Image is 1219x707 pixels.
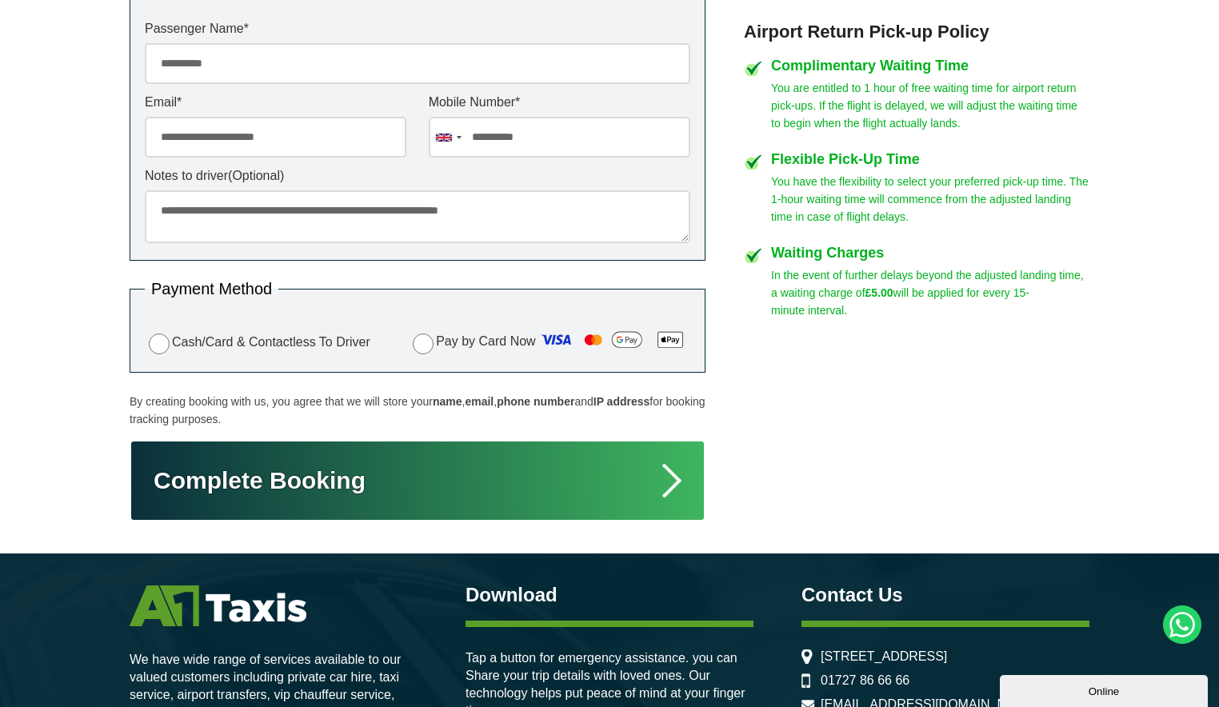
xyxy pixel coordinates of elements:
[465,395,494,408] strong: email
[821,673,909,688] a: 01727 86 66 66
[433,395,462,408] strong: name
[771,58,1089,73] h4: Complimentary Waiting Time
[1000,672,1211,707] iframe: chat widget
[430,118,466,157] div: United Kingdom: +44
[771,266,1089,319] p: In the event of further delays beyond the adjusted landing time, a waiting charge of will be appl...
[149,334,170,354] input: Cash/Card & Contactless To Driver
[771,79,1089,132] p: You are entitled to 1 hour of free waiting time for airport return pick-ups. If the flight is del...
[145,96,406,109] label: Email
[771,152,1089,166] h4: Flexible Pick-Up Time
[594,395,650,408] strong: IP address
[429,96,690,109] label: Mobile Number
[145,22,690,35] label: Passenger Name
[145,170,690,182] label: Notes to driver
[865,286,893,299] strong: £5.00
[801,585,1089,605] h3: Contact Us
[771,246,1089,260] h4: Waiting Charges
[145,281,278,297] legend: Payment Method
[130,585,306,626] img: A1 Taxis St Albans
[409,327,690,357] label: Pay by Card Now
[130,440,705,521] button: Complete Booking
[466,585,753,605] h3: Download
[744,22,1089,42] h3: Airport Return Pick-up Policy
[130,393,705,428] p: By creating booking with us, you agree that we will store your , , and for booking tracking purpo...
[771,173,1089,226] p: You have the flexibility to select your preferred pick-up time. The 1-hour waiting time will comm...
[145,331,370,354] label: Cash/Card & Contactless To Driver
[413,334,434,354] input: Pay by Card Now
[228,169,284,182] span: (Optional)
[497,395,574,408] strong: phone number
[801,649,1089,664] li: [STREET_ADDRESS]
